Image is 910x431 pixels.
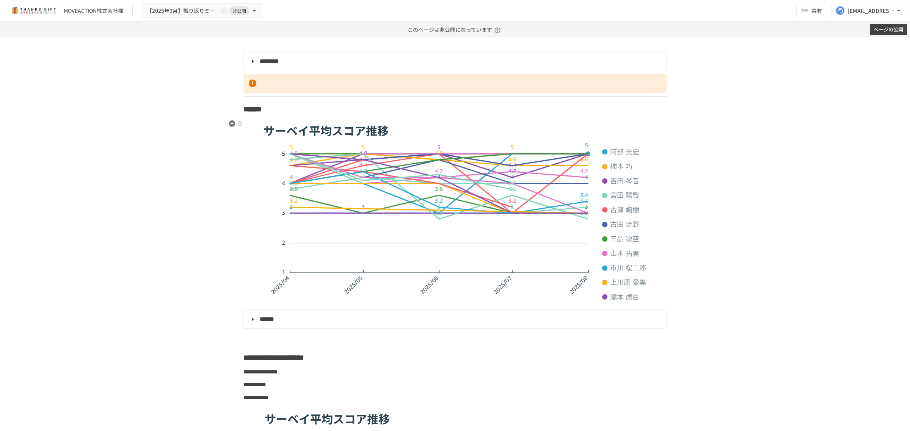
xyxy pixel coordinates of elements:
[811,6,822,15] span: 共有
[142,3,263,18] button: 【2025年9月】振り返りミーティング非公開
[848,6,895,16] div: [EMAIL_ADDRESS][DOMAIN_NAME]
[408,22,503,37] p: このページは非公開になっています
[796,3,828,18] button: 共有
[259,119,651,306] img: M44FgEjhcBKeKYdFfoQirZOoanid3HqqcB2bwip6FNf
[831,3,907,18] button: [EMAIL_ADDRESS][DOMAIN_NAME]
[870,24,907,36] button: ページの公開
[147,6,219,16] span: 【2025年9月】振り返りミーティング
[64,7,123,15] div: MOVEACTION株式会社様
[229,7,249,15] span: 非公開
[9,5,58,17] img: mMP1OxWUAhQbsRWCurg7vIHe5HqDpP7qZo7fRoNLXQh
